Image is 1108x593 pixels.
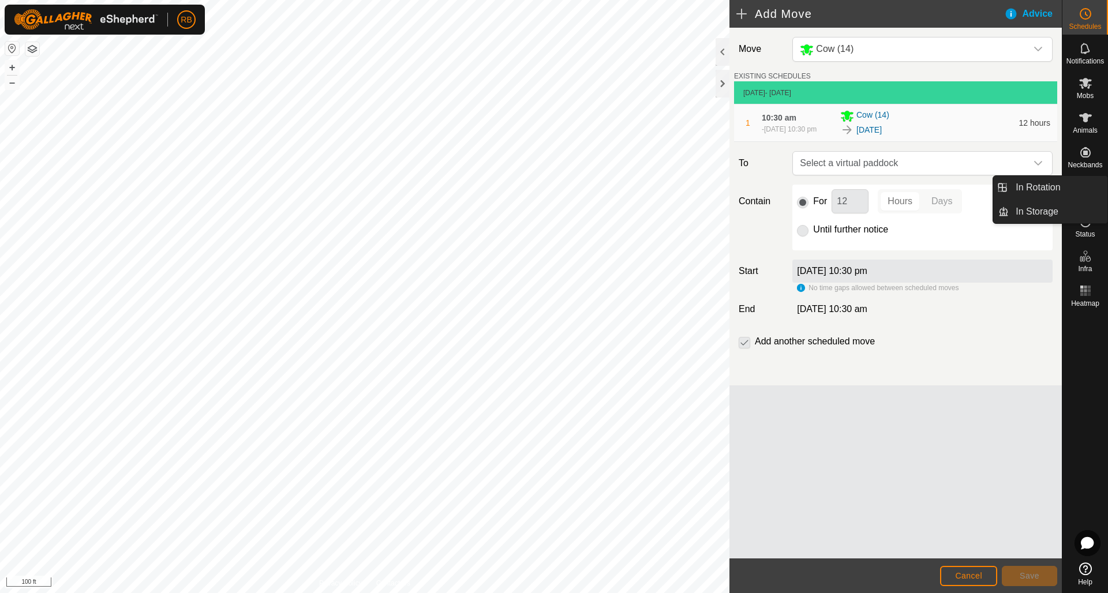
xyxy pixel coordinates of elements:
[1071,300,1099,307] span: Heatmap
[813,225,888,234] label: Until further notice
[746,118,750,127] span: 1
[955,571,982,580] span: Cancel
[795,152,1027,175] span: Select a virtual paddock
[734,151,788,175] label: To
[856,109,889,123] span: Cow (14)
[734,37,788,62] label: Move
[762,124,817,134] div: -
[856,124,882,136] a: [DATE]
[1027,37,1050,61] div: dropdown trigger
[734,194,788,208] label: Contain
[808,284,959,292] span: No time gaps allowed between scheduled moves
[1019,118,1050,127] span: 12 hours
[1069,23,1101,30] span: Schedules
[1062,558,1108,590] a: Help
[736,7,1004,21] h2: Add Move
[5,76,19,89] button: –
[1077,92,1094,99] span: Mobs
[797,266,867,276] label: [DATE] 10:30 pm
[1068,162,1102,168] span: Neckbands
[1073,127,1098,134] span: Animals
[940,566,997,586] button: Cancel
[1016,181,1060,194] span: In Rotation
[795,37,1027,61] span: Cow
[734,71,811,81] label: EXISTING SCHEDULES
[376,578,410,588] a: Contact Us
[816,44,854,54] span: Cow (14)
[1078,579,1092,586] span: Help
[762,113,796,122] span: 10:30 am
[993,176,1107,199] li: In Rotation
[1027,152,1050,175] div: dropdown trigger
[14,9,158,30] img: Gallagher Logo
[1009,200,1107,223] a: In Storage
[1078,265,1092,272] span: Infra
[755,337,875,346] label: Add another scheduled move
[1002,566,1057,586] button: Save
[319,578,362,588] a: Privacy Policy
[5,42,19,55] button: Reset Map
[5,61,19,74] button: +
[765,89,791,97] span: - [DATE]
[181,14,192,26] span: RB
[1004,7,1062,21] div: Advice
[1020,571,1039,580] span: Save
[25,42,39,56] button: Map Layers
[1016,205,1058,219] span: In Storage
[797,304,867,314] span: [DATE] 10:30 am
[743,89,765,97] span: [DATE]
[1075,231,1095,238] span: Status
[1009,176,1107,199] a: In Rotation
[734,302,788,316] label: End
[813,197,827,206] label: For
[840,123,854,137] img: To
[993,200,1107,223] li: In Storage
[764,125,817,133] span: [DATE] 10:30 pm
[734,264,788,278] label: Start
[1066,58,1104,65] span: Notifications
